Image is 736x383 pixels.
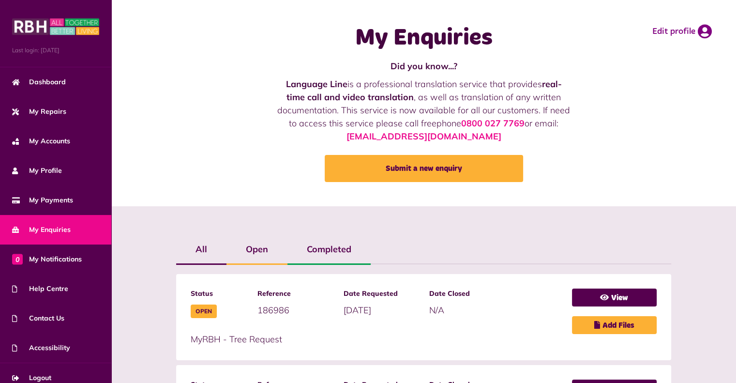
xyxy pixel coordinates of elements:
[257,305,289,316] span: 186986
[344,289,420,299] span: Date Requested
[325,155,523,182] a: Submit a new enquiry
[346,131,501,142] a: [EMAIL_ADDRESS][DOMAIN_NAME]
[12,166,62,176] span: My Profile
[652,24,712,39] a: Edit profile
[226,235,287,263] label: Open
[191,305,217,318] span: Open
[12,254,23,264] span: 0
[287,235,371,263] label: Completed
[344,305,371,316] span: [DATE]
[572,316,657,334] a: Add Files
[286,78,347,90] strong: Language Line
[12,17,99,36] img: MyRBH
[277,24,571,52] h1: My Enquiries
[12,343,70,353] span: Accessibility
[277,77,571,143] p: is a professional translation service that provides , as well as translation of any written docum...
[12,373,51,383] span: Logout
[391,61,457,72] strong: Did you know...?
[176,235,226,263] label: All
[461,118,525,129] a: 0800 027 7769
[191,333,562,346] p: MyRBH - Tree Request
[572,289,657,306] a: View
[12,313,64,323] span: Contact Us
[191,289,248,299] span: Status
[12,195,73,205] span: My Payments
[12,77,66,87] span: Dashboard
[12,46,99,55] span: Last login: [DATE]
[12,107,66,117] span: My Repairs
[257,289,333,299] span: Reference
[429,305,444,316] span: N/A
[429,289,505,299] span: Date Closed
[286,78,562,103] strong: real-time call and video translation
[12,284,68,294] span: Help Centre
[12,225,71,235] span: My Enquiries
[12,254,82,264] span: My Notifications
[12,136,70,146] span: My Accounts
